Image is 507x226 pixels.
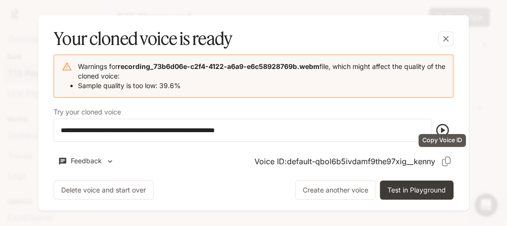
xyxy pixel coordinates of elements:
h5: Your cloned voice is ready [54,27,232,51]
button: Create another voice [295,181,376,200]
p: Try your cloned voice [54,109,121,115]
b: recording_73b6d06e-c2f4-4122-a6a9-e6c58928769b.webm [118,62,320,70]
div: Warnings for file, which might affect the quality of the cloned voice: [78,58,445,94]
button: Test in Playground [380,181,453,200]
button: Delete voice and start over [54,181,154,200]
div: Copy Voice ID [419,134,466,147]
button: Copy Voice ID [439,154,453,169]
button: Feedback [54,153,119,169]
li: Sample quality is too low: 39.6% [78,81,445,90]
p: Voice ID: default-qbol6b5ivdamf9the97xig__kenny [254,156,435,167]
